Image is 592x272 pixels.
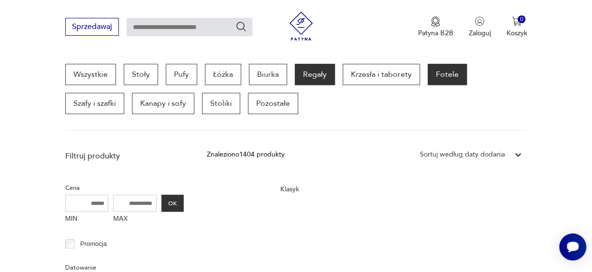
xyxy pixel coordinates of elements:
a: Stoliki [202,93,240,114]
a: Fotele [428,64,467,85]
img: Patyna - sklep z meblami i dekoracjami vintage [287,12,316,41]
p: Koszyk [506,29,527,38]
a: Regały [295,64,335,85]
p: Patyna B2B [418,29,453,38]
label: MIN [65,212,109,227]
div: Znaleziono 1404 produkty [207,149,285,160]
a: Krzesła i taborety [343,64,420,85]
img: Ikonka użytkownika [475,16,484,26]
button: Patyna B2B [418,16,453,38]
button: 0Koszyk [506,16,527,38]
a: Sprzedawaj [65,24,119,31]
img: Ikona medalu [431,16,440,27]
div: Sortuj według daty dodania [420,149,505,160]
button: Zaloguj [468,16,491,38]
a: Wszystkie [65,64,116,85]
a: Stoły [124,64,158,85]
button: Sprzedawaj [65,18,119,36]
p: Cena [65,183,184,193]
button: OK [161,195,184,212]
a: Kanapy i sofy [132,93,194,114]
p: Filtruj produkty [65,151,184,161]
label: MAX [113,212,157,227]
a: Łóżka [205,64,241,85]
div: 0 [518,15,526,24]
iframe: Smartsupp widget button [559,233,586,260]
button: Szukaj [235,21,247,32]
img: Ikona koszyka [512,16,521,26]
a: Biurka [249,64,287,85]
a: Ikona medaluPatyna B2B [418,16,453,38]
p: Promocja [80,239,107,249]
a: Pufy [166,64,197,85]
a: Pozostałe [248,93,298,114]
p: Zaloguj [468,29,491,38]
a: Szafy i szafki [65,93,124,114]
